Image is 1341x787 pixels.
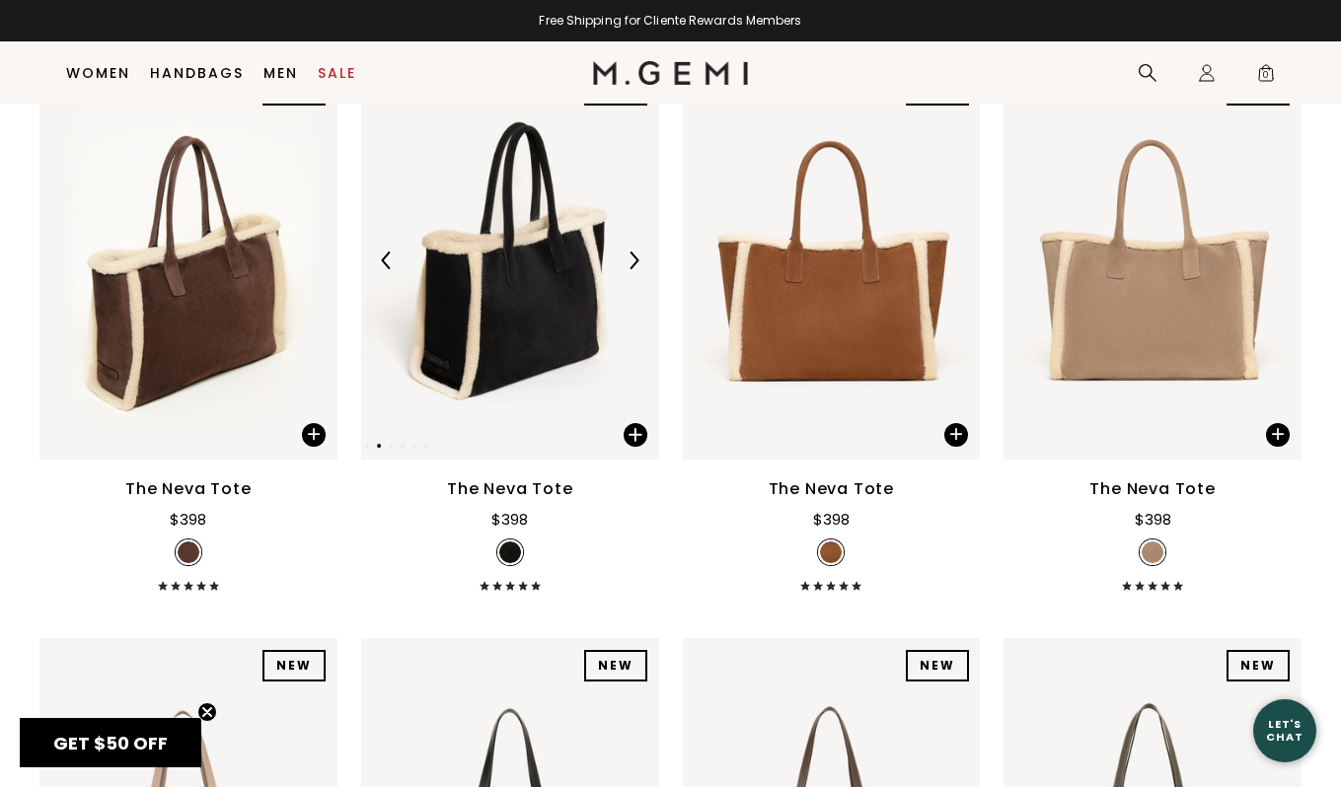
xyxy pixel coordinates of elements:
div: NEW [1227,650,1290,681]
img: Next Arrow [625,251,642,269]
span: 0 [1256,67,1276,87]
a: The Neva Tote$398 [683,62,981,591]
span: GET $50 OFF [53,731,168,755]
a: Handbags [150,65,244,81]
div: The Neva Tote [447,477,572,501]
div: $398 [813,508,850,532]
div: Let's Chat [1253,718,1316,743]
img: v_7402832199739_SWATCH_50x.jpg [820,541,842,563]
img: Previous Arrow [378,251,396,269]
a: Women [66,65,130,81]
img: v_7282435555387_SWATCH_50x.jpg [178,541,199,563]
div: $398 [170,508,206,532]
button: Close teaser [197,702,217,722]
div: NEW [584,650,647,681]
a: Men [263,65,298,81]
div: The Neva Tote [125,477,251,501]
div: The Neva Tote [769,477,894,501]
img: M.Gemi [593,61,748,85]
div: GET $50 OFFClose teaser [20,718,201,767]
img: v_7402832232507_SWATCH_50x.jpg [1142,541,1163,563]
div: NEW [906,650,969,681]
a: The Neva Tote$398 [39,62,337,591]
div: The Neva Tote [1089,477,1215,501]
a: Previous ArrowNext ArrowThe Neva Tote$398 [361,62,659,591]
a: The Neva Tote$398 [1004,62,1302,591]
img: v_7402832166971_SWATCH_50x.jpg [499,541,521,563]
div: $398 [491,508,528,532]
div: $398 [1135,508,1171,532]
div: NEW [262,650,326,681]
a: Sale [318,65,356,81]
